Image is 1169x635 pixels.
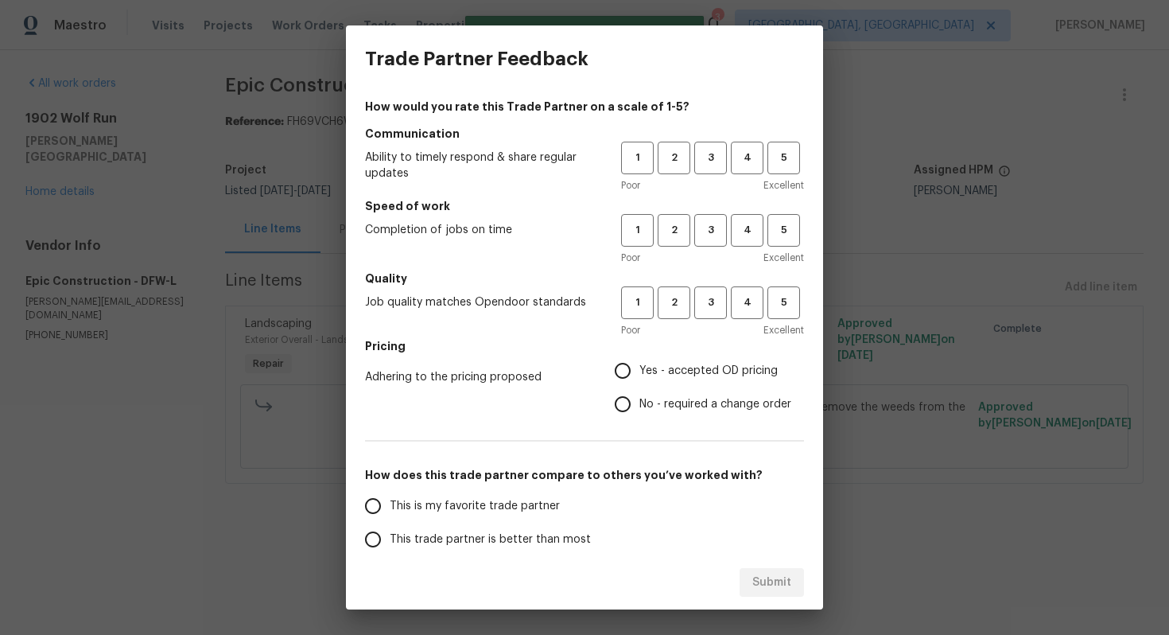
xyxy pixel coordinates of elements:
span: Excellent [763,250,804,266]
button: 3 [694,142,727,174]
span: 1 [623,149,652,167]
h5: How does this trade partner compare to others you’ve worked with? [365,467,804,483]
div: Pricing [615,354,804,421]
button: 5 [767,286,800,319]
button: 1 [621,214,654,247]
span: 2 [659,221,689,240]
button: 4 [731,142,763,174]
span: This trade partner is better than most [390,532,591,548]
span: 5 [769,149,798,167]
span: Job quality matches Opendoor standards [365,294,596,310]
button: 2 [658,286,690,319]
button: 5 [767,214,800,247]
h5: Speed of work [365,198,804,214]
span: Poor [621,322,640,338]
span: Poor [621,177,640,193]
button: 2 [658,214,690,247]
span: 4 [732,149,762,167]
span: Completion of jobs on time [365,222,596,238]
span: 2 [659,294,689,312]
span: 3 [696,149,725,167]
span: 4 [732,294,762,312]
span: 5 [769,221,798,240]
h5: Communication [365,126,804,142]
span: 3 [696,294,725,312]
span: 1 [623,221,652,240]
span: 3 [696,221,725,240]
span: No - required a change order [639,396,791,413]
span: Poor [621,250,640,266]
button: 1 [621,286,654,319]
span: 4 [732,221,762,240]
h5: Pricing [365,338,804,354]
button: 5 [767,142,800,174]
span: 2 [659,149,689,167]
span: Ability to timely respond & share regular updates [365,150,596,181]
h5: Quality [365,271,804,286]
button: 4 [731,286,763,319]
span: 1 [623,294,652,312]
span: 5 [769,294,798,312]
span: This is my favorite trade partner [390,498,560,515]
span: Adhering to the pricing proposed [365,369,589,385]
button: 1 [621,142,654,174]
span: Excellent [763,177,804,193]
span: Excellent [763,322,804,338]
button: 3 [694,214,727,247]
button: 2 [658,142,690,174]
span: Yes - accepted OD pricing [639,363,778,380]
h4: How would you rate this Trade Partner on a scale of 1-5? [365,99,804,115]
button: 4 [731,214,763,247]
button: 3 [694,286,727,319]
h3: Trade Partner Feedback [365,48,588,70]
